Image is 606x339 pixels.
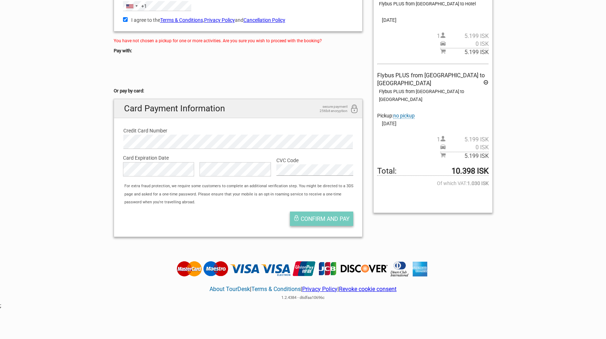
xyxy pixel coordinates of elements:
[290,212,353,226] button: Confirm and pay
[276,156,353,164] label: CVC Code
[175,261,431,277] img: Tourdesk accepts
[175,277,431,302] div: | | |
[114,99,363,118] h2: Card Payment Information
[160,17,203,23] a: Terms & Conditions
[440,152,489,160] span: Subtotal
[114,47,363,55] h5: Pay with:
[377,72,485,87] span: Flybus PLUS from [GEOGRAPHIC_DATA] to [GEOGRAPHIC_DATA]
[141,2,147,10] div: +1
[114,64,178,78] iframe: Secure payment button frame
[440,144,489,151] span: Pickup price
[393,113,415,119] span: Change pickup place
[377,113,415,119] span: Pickup:
[210,286,250,292] a: About TourDesk
[121,182,362,206] div: For extra fraud protection, we require some customers to complete an additional verification step...
[251,286,301,292] a: Terms & Conditions
[452,167,489,175] strong: 10.398 ISK
[204,17,235,23] a: Privacy Policy
[312,105,348,113] span: secure payment 256bit encryption
[446,136,489,144] span: 5.199 ISK
[467,179,489,187] strong: 1.030 ISK
[440,48,489,56] span: Subtotal
[123,1,147,11] button: Selected country
[10,13,81,18] p: We're away right now. Please check back later!
[123,16,354,24] label: I agree to the , and
[437,32,489,40] span: 1 person(s)
[281,295,325,300] span: 1.2.4384 - d6dfaa10696c
[377,16,488,24] span: [DATE]
[243,17,285,23] a: Cancellation Policy
[302,286,338,292] a: Privacy Policy
[377,120,488,127] span: [DATE]
[114,87,363,95] h5: Or pay by card:
[123,127,353,135] label: Credit Card Number
[437,136,489,144] span: 1 person(s)
[114,37,363,45] div: You have not chosen a pickup for one or more activities. Are you sure you wish to proceed with th...
[446,40,489,48] span: 0 ISK
[446,152,489,160] span: 5.199 ISK
[379,88,488,104] div: Flybus PLUS from [GEOGRAPHIC_DATA] to [GEOGRAPHIC_DATA]
[377,167,488,175] span: Total to be paid
[446,32,489,40] span: 5.199 ISK
[301,215,350,222] span: Confirm and pay
[350,105,359,114] i: 256bit encryption
[377,179,488,187] span: Of which VAT:
[440,40,489,48] span: Pickup price
[446,48,489,56] span: 5.199 ISK
[446,144,489,151] span: 0 ISK
[123,154,354,162] label: Card Expiration Date
[82,11,91,20] button: Open LiveChat chat widget
[339,286,396,292] a: Revoke cookie consent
